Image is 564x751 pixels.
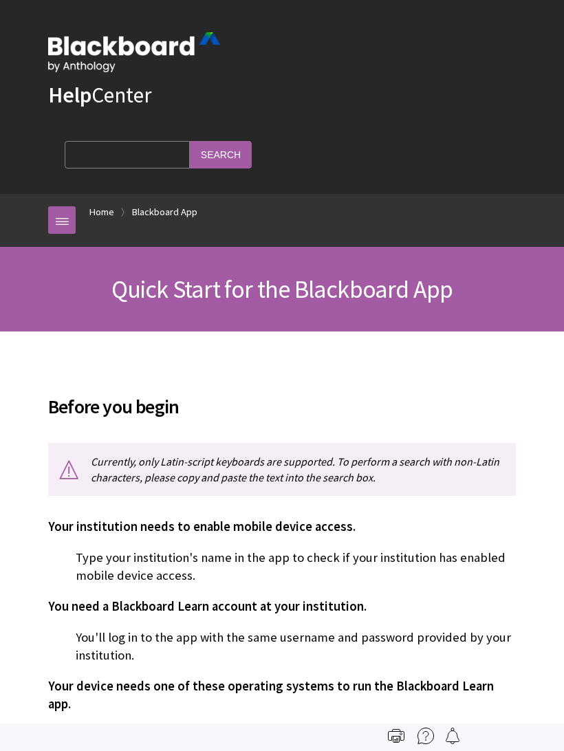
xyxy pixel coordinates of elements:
span: Quick Start for the Blackboard App [111,274,453,305]
p: Type your institution's name in the app to check if your institution has enabled mobile device ac... [48,549,516,585]
img: Blackboard by Anthology [48,32,220,72]
span: Your institution needs to enable mobile device access. [48,519,356,534]
span: You need a Blackboard Learn account at your institution. [48,598,367,614]
a: Blackboard App [132,204,197,221]
span: Your device needs one of these operating systems to run the Blackboard Learn app. [48,678,494,712]
a: HelpCenter [48,81,151,109]
p: Currently, only Latin-script keyboards are supported. To perform a search with non-Latin characte... [48,443,516,496]
img: More help [417,728,434,744]
input: Search [190,141,252,168]
h2: Before you begin [48,375,516,421]
a: Home [89,204,114,221]
img: Print [388,728,404,744]
strong: Help [48,81,91,109]
p: You'll log in to the app with the same username and password provided by your institution. [48,629,516,664]
img: Follow this page [444,728,461,744]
